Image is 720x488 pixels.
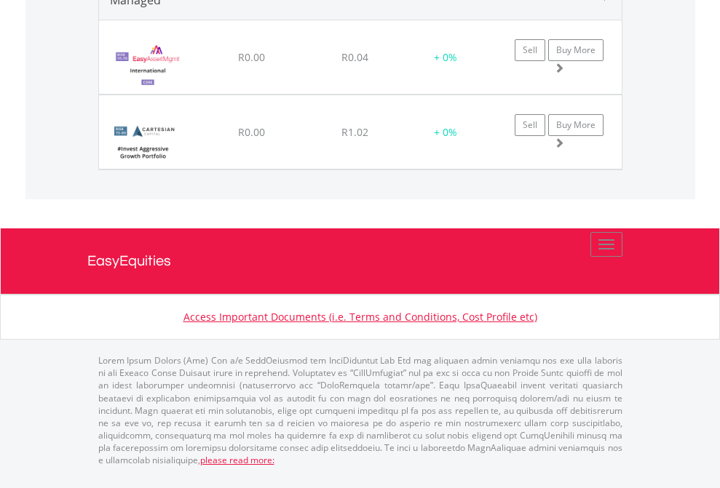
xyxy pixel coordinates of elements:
span: R0.04 [341,50,368,64]
span: R0.00 [238,125,265,139]
p: Lorem Ipsum Dolors (Ame) Con a/e SeddOeiusmod tem InciDiduntut Lab Etd mag aliquaen admin veniamq... [98,354,622,466]
img: EMPBundle_CInternational.png [106,39,190,90]
a: Buy More [548,114,604,136]
div: + 0% [408,125,483,140]
div: + 0% [408,50,483,65]
a: Sell [515,39,545,61]
a: Buy More [548,39,604,61]
img: BundleLogo59.png [106,113,180,165]
a: Access Important Documents (i.e. Terms and Conditions, Cost Profile etc) [183,310,537,324]
span: R0.00 [238,50,265,64]
a: please read more: [200,454,274,466]
a: EasyEquities [87,228,633,294]
span: R1.02 [341,125,368,139]
a: Sell [515,114,545,136]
